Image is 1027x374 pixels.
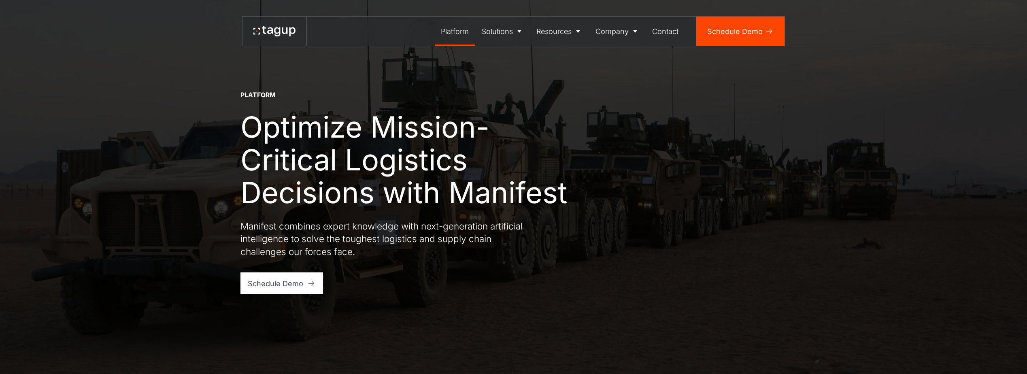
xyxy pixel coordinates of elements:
a: Schedule Demo [696,17,785,46]
a: Platform [435,17,476,46]
div: Schedule Demo [707,26,763,37]
a: Contact [646,17,685,46]
div: Contact [652,26,678,37]
div: Platform [240,91,276,100]
div: Resources [536,26,572,37]
p: Manifest combines expert knowledge with next-generation artificial intelligence to solve the toug... [240,220,532,258]
div: Schedule Demo [248,278,303,289]
a: Resources [530,17,589,46]
div: Company [595,26,629,37]
a: Schedule Demo [240,272,323,294]
a: Solutions [475,17,530,46]
h1: Optimize Mission-Critical Logistics Decisions with Manifest [240,110,580,209]
div: Solutions [482,26,513,37]
a: Company [589,17,646,46]
div: Platform [441,26,469,37]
